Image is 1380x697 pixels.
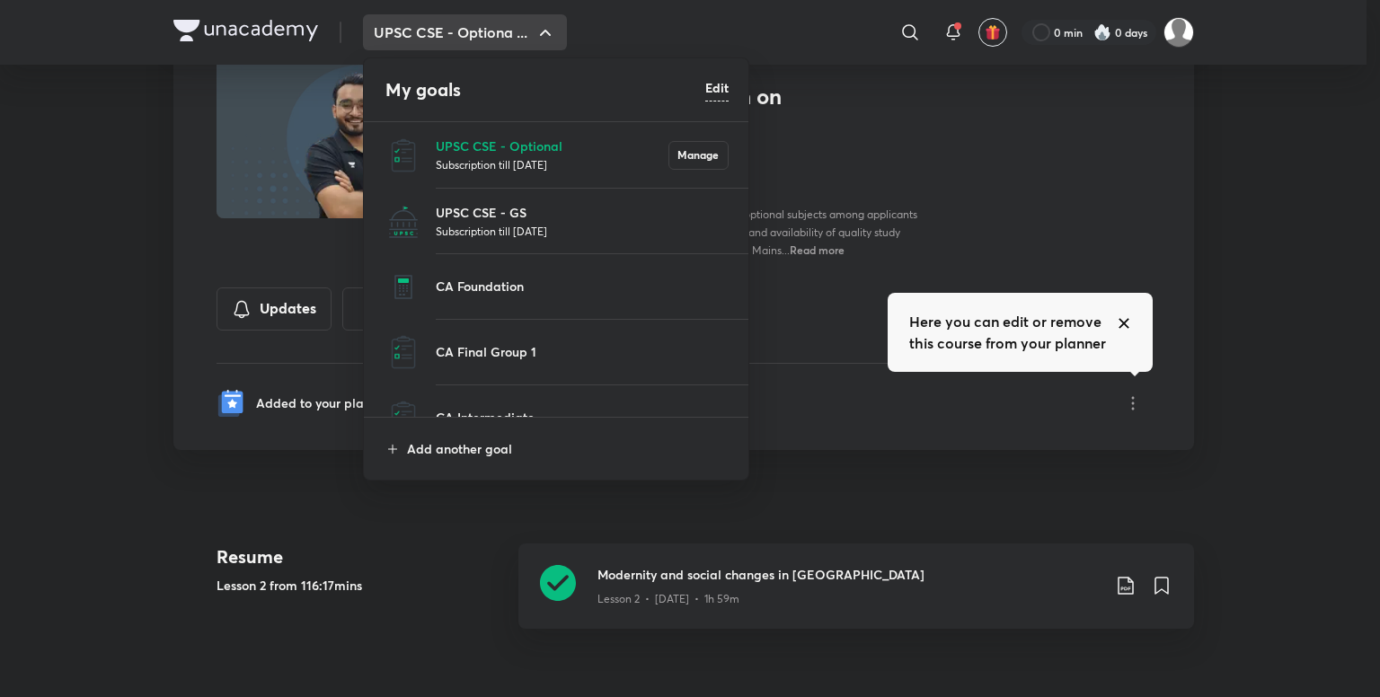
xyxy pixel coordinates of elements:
p: Add another goal [407,439,729,458]
h4: My goals [385,76,705,103]
p: Subscription till [DATE] [436,222,729,240]
img: CA Intermediate [385,400,421,436]
img: CA Foundation [385,269,421,304]
p: CA Final Group 1 [436,342,729,361]
p: CA Foundation [436,277,729,296]
button: Manage [668,141,729,170]
p: UPSC CSE - Optional [436,137,668,155]
img: CA Final Group 1 [385,334,421,370]
p: Subscription till [DATE] [436,155,668,173]
h6: Edit [705,78,729,97]
img: UPSC CSE - GS [385,204,421,240]
p: CA Intermediate [436,408,729,427]
img: UPSC CSE - Optional [385,137,421,173]
p: UPSC CSE - GS [436,203,729,222]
